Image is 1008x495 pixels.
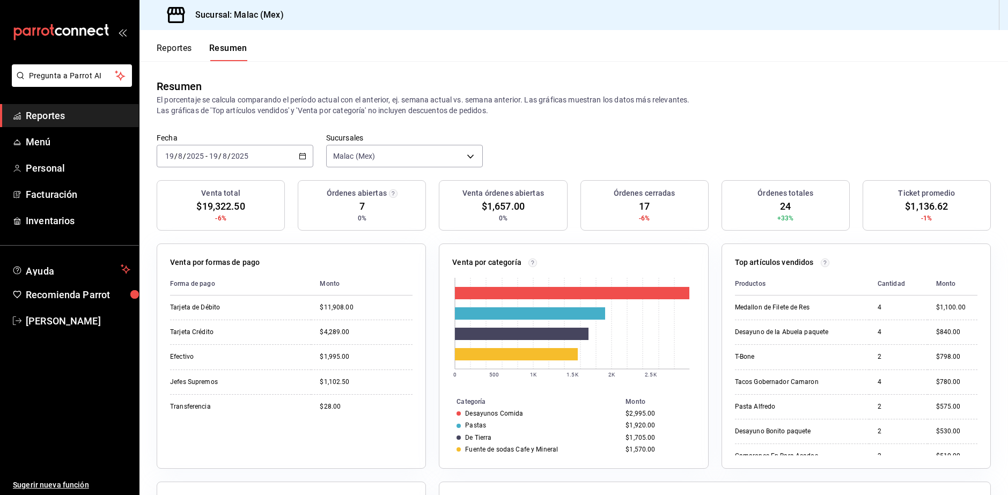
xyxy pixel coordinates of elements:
input: -- [178,152,183,160]
span: $1,136.62 [905,199,948,213]
th: Categoría [439,396,621,408]
span: 24 [780,199,791,213]
div: $1,995.00 [320,352,413,361]
span: Inventarios [26,213,130,228]
h3: Ticket promedio [898,188,955,199]
span: 17 [639,199,650,213]
span: Personal [26,161,130,175]
th: Monto [621,396,708,408]
text: 0 [453,372,457,378]
text: 1.5K [567,372,579,378]
div: 2 [878,427,919,436]
span: - [205,152,208,160]
span: / [227,152,231,160]
text: 2K [608,372,615,378]
div: Camarones En-Bara Asados [735,452,842,461]
span: / [183,152,186,160]
div: $1,100.00 [936,303,977,312]
div: De Tierra [465,434,491,441]
span: Reportes [26,108,130,123]
input: -- [209,152,218,160]
div: $1,102.50 [320,378,413,387]
div: $575.00 [936,402,977,411]
div: Pasta Alfredo [735,402,842,411]
div: Medallon de Filete de Res [735,303,842,312]
p: Venta por categoría [452,257,521,268]
span: [PERSON_NAME] [26,314,130,328]
div: Pastas [465,422,486,429]
th: Monto [311,272,413,295]
span: -6% [639,213,650,223]
div: $530.00 [936,427,977,436]
span: -1% [921,213,932,223]
div: 4 [878,328,919,337]
th: Productos [735,272,869,295]
th: Cantidad [869,272,928,295]
div: $2,995.00 [626,410,690,417]
input: ---- [186,152,204,160]
label: Sucursales [326,134,483,142]
h3: Venta órdenes abiertas [462,188,544,199]
span: 0% [358,213,366,223]
span: Ayuda [26,263,116,276]
div: navigation tabs [157,43,247,61]
text: 2.5K [645,372,657,378]
p: Top artículos vendidos [735,257,814,268]
div: Desayunos Comida [465,410,523,417]
h3: Sucursal: Malac (Mex) [187,9,284,21]
span: Sugerir nueva función [13,479,130,491]
div: 4 [878,378,919,387]
p: Venta por formas de pago [170,257,260,268]
span: 7 [359,199,365,213]
div: 2 [878,352,919,361]
div: Tacos Gobernador Camaron [735,378,842,387]
div: $780.00 [936,378,977,387]
div: $1,920.00 [626,422,690,429]
span: +33% [777,213,794,223]
div: $798.00 [936,352,977,361]
h3: Venta total [201,188,240,199]
input: ---- [231,152,249,160]
div: $840.00 [936,328,977,337]
span: Recomienda Parrot [26,287,130,302]
div: Tarjeta Crédito [170,328,277,337]
span: Facturación [26,187,130,202]
button: Resumen [209,43,247,61]
span: Malac (Mex) [333,151,375,161]
div: $11,908.00 [320,303,413,312]
text: 1K [530,372,537,378]
button: Reportes [157,43,192,61]
span: / [218,152,222,160]
h3: Órdenes abiertas [327,188,387,199]
button: Pregunta a Parrot AI [12,64,132,87]
div: $510.00 [936,452,977,461]
div: Jefes Supremos [170,378,277,387]
h3: Órdenes totales [757,188,813,199]
div: 4 [878,303,919,312]
span: / [174,152,178,160]
div: Desayuno Bonito paquete [735,427,842,436]
div: $1,705.00 [626,434,690,441]
div: Fuente de sodas Cafe y Mineral [465,446,558,453]
span: Pregunta a Parrot AI [29,70,115,82]
div: $4,289.00 [320,328,413,337]
span: $1,657.00 [482,199,525,213]
div: 2 [878,402,919,411]
text: 500 [489,372,499,378]
div: Resumen [157,78,202,94]
span: 0% [499,213,507,223]
h3: Órdenes cerradas [614,188,675,199]
p: El porcentaje se calcula comparando el período actual con el anterior, ej. semana actual vs. sema... [157,94,991,116]
div: Efectivo [170,352,277,361]
input: -- [165,152,174,160]
a: Pregunta a Parrot AI [8,78,132,89]
div: T-Bone [735,352,842,361]
span: Menú [26,135,130,149]
div: 2 [878,452,919,461]
div: Desayuno de la Abuela paquete [735,328,842,337]
div: $28.00 [320,402,413,411]
span: -6% [215,213,226,223]
th: Monto [928,272,977,295]
div: Tarjeta de Débito [170,303,277,312]
label: Fecha [157,134,313,142]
